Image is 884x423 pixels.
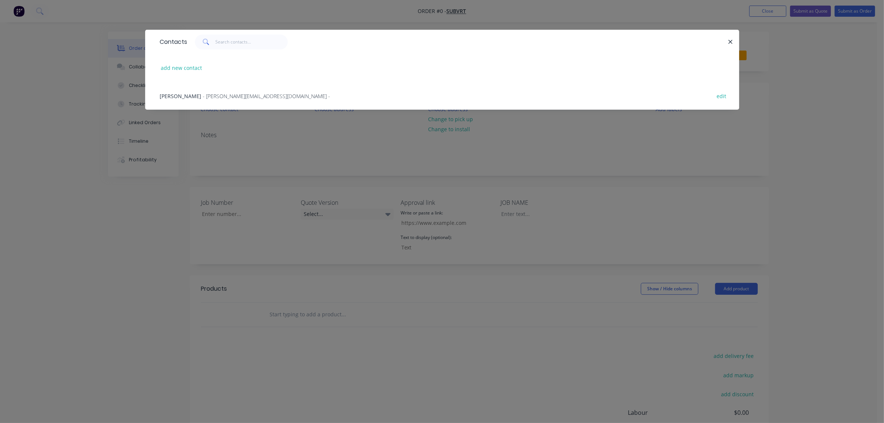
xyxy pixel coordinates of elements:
[713,91,730,101] button: edit
[157,63,206,73] button: add new contact
[160,93,202,100] span: [PERSON_NAME]
[156,30,187,54] div: Contacts
[203,93,330,100] span: - [PERSON_NAME][EMAIL_ADDRESS][DOMAIN_NAME] -
[215,35,288,49] input: Search contacts...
